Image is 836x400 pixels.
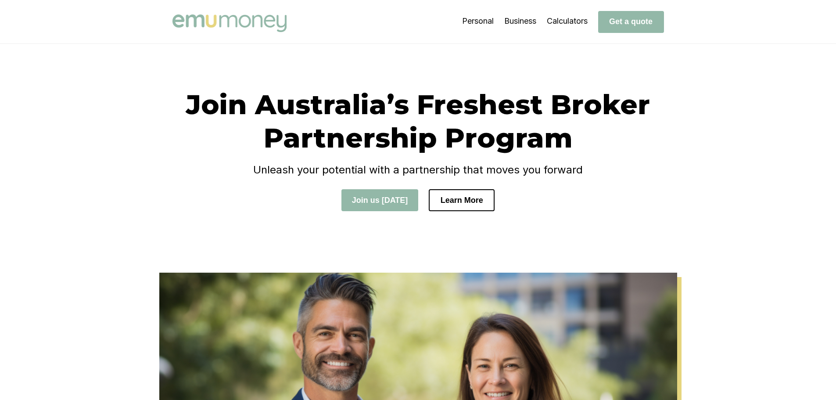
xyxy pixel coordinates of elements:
[172,163,664,176] h4: Unleash your potential with a partnership that moves you forward
[429,195,495,205] a: Learn More
[598,11,664,33] button: Get a quote
[429,189,495,211] button: Learn More
[172,14,287,32] img: Emu Money logo
[598,17,664,26] a: Get a quote
[172,88,664,155] h1: Join Australia’s Freshest Broker Partnership Program
[341,189,419,211] button: Join us [DATE]
[341,195,419,205] a: Join us [DATE]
